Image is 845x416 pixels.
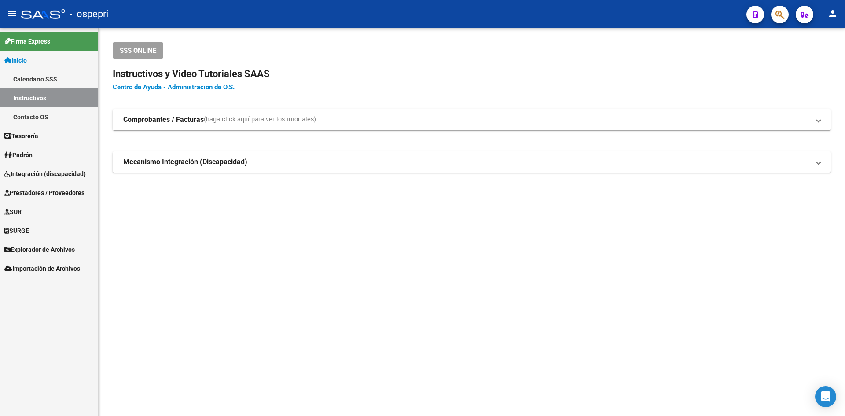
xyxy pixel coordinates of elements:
span: Inicio [4,55,27,65]
mat-expansion-panel-header: Mecanismo Integración (Discapacidad) [113,151,831,173]
span: Integración (discapacidad) [4,169,86,179]
strong: Mecanismo Integración (Discapacidad) [123,157,247,167]
span: SUR [4,207,22,217]
mat-expansion-panel-header: Comprobantes / Facturas(haga click aquí para ver los tutoriales) [113,109,831,130]
span: SSS ONLINE [120,47,156,55]
span: Explorador de Archivos [4,245,75,254]
span: (haga click aquí para ver los tutoriales) [204,115,316,125]
span: Padrón [4,150,33,160]
span: Tesorería [4,131,38,141]
span: Firma Express [4,37,50,46]
mat-icon: person [827,8,838,19]
div: Open Intercom Messenger [815,386,836,407]
a: Centro de Ayuda - Administración de O.S. [113,83,235,91]
span: - ospepri [70,4,108,24]
strong: Comprobantes / Facturas [123,115,204,125]
span: Importación de Archivos [4,264,80,273]
h2: Instructivos y Video Tutoriales SAAS [113,66,831,82]
span: Prestadores / Proveedores [4,188,84,198]
mat-icon: menu [7,8,18,19]
span: SURGE [4,226,29,236]
button: SSS ONLINE [113,42,163,59]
